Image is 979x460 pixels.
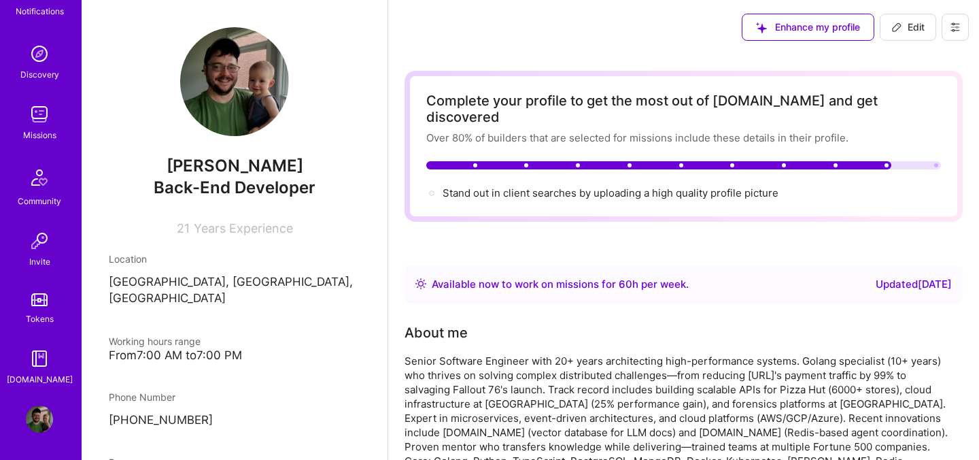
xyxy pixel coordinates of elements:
[29,254,50,269] div: Invite
[756,22,767,33] i: icon SuggestedTeams
[443,186,778,200] div: Stand out in client searches by uploading a high quality profile picture
[432,276,689,293] div: Available now to work on missions for h per week .
[23,161,56,194] img: Community
[22,406,56,433] a: User Avatar
[619,278,632,291] span: 60
[26,40,53,67] img: discovery
[876,276,952,293] div: Updated [DATE]
[109,252,360,266] div: Location
[109,274,360,307] p: [GEOGRAPHIC_DATA], [GEOGRAPHIC_DATA], [GEOGRAPHIC_DATA]
[109,335,201,347] span: Working hours range
[18,194,61,208] div: Community
[16,4,64,18] div: Notifications
[426,131,941,145] div: Over 80% of builders that are selected for missions include these details in their profile.
[415,278,426,289] img: Availability
[426,93,941,125] div: Complete your profile to get the most out of [DOMAIN_NAME] and get discovered
[26,406,53,433] img: User Avatar
[109,412,360,429] p: [PHONE_NUMBER]
[26,345,53,372] img: guide book
[742,14,874,41] button: Enhance my profile
[109,348,360,363] div: From 7:00 AM to 7:00 PM
[756,20,860,34] span: Enhance my profile
[20,67,59,82] div: Discovery
[891,20,925,34] span: Edit
[177,221,190,235] span: 21
[31,293,48,306] img: tokens
[109,156,360,176] span: [PERSON_NAME]
[7,372,73,387] div: [DOMAIN_NAME]
[26,227,53,254] img: Invite
[109,391,175,403] span: Phone Number
[880,14,936,41] button: Edit
[154,178,315,197] span: Back-End Developer
[194,221,293,235] span: Years Experience
[26,101,53,128] img: teamwork
[180,27,289,136] img: User Avatar
[405,323,468,343] div: About me
[23,128,56,142] div: Missions
[26,312,54,326] div: Tokens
